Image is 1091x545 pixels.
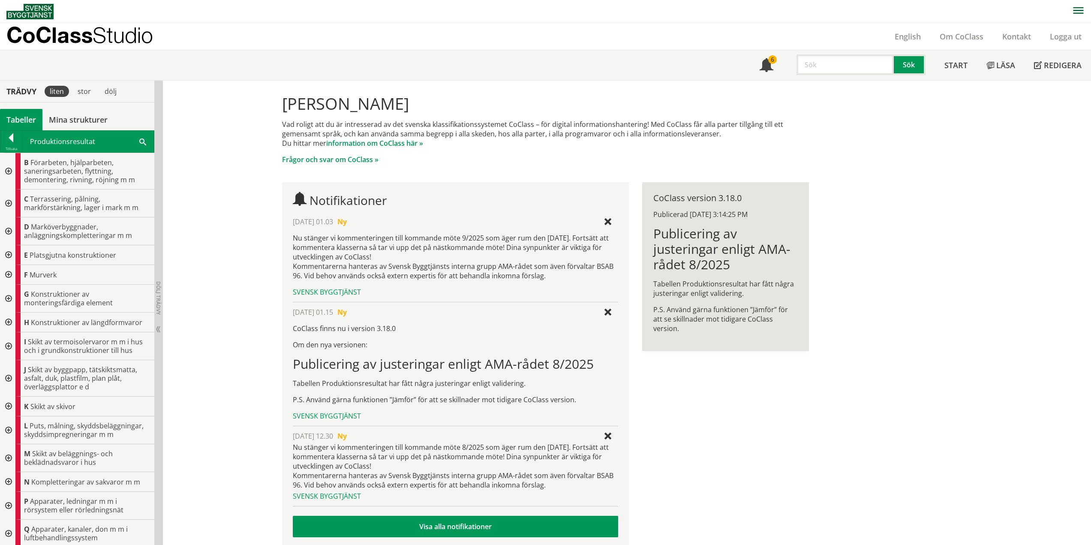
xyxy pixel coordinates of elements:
[24,270,28,280] span: F
[30,270,57,280] span: Murverk
[6,4,54,19] img: Svensk Byggtjänst
[750,50,783,80] a: 6
[282,155,379,164] a: Frågor och svar om CoClass »
[310,192,387,208] span: Notifikationer
[293,379,618,388] p: Tabellen Produktionsresultat har fått några justeringar enligt validering.
[24,337,143,355] span: Skikt av termoisolervaror m m i hus och i grundkonstruktioner till hus
[993,31,1040,42] a: Kontakt
[31,477,140,487] span: Kompletteringar av sakvaror m m
[293,217,333,226] span: [DATE] 01.03
[24,421,28,431] span: L
[24,289,113,307] span: Konstruktioner av monteringsfärdiga element
[24,524,30,534] span: Q
[42,109,114,130] a: Mina strukturer
[6,23,171,50] a: CoClassStudio
[24,449,30,458] span: M
[24,402,29,411] span: K
[653,193,798,203] div: CoClass version 3.18.0
[337,307,347,317] span: Ny
[885,31,930,42] a: English
[768,55,777,64] div: 6
[935,50,977,80] a: Start
[977,50,1025,80] a: Läsa
[326,139,423,148] a: information om CoClass här »
[155,281,162,315] span: Dölj trädvy
[293,431,333,441] span: [DATE] 12.30
[24,222,29,232] span: D
[337,431,347,441] span: Ny
[337,217,347,226] span: Ny
[293,443,618,490] div: Nu stänger vi kommenteringen till kommande möte 8/2025 som äger rum den [DATE]. Fortsätt att komm...
[653,279,798,298] p: Tabellen Produktionsresultat har fått några justeringar enligt validering.
[24,250,28,260] span: E
[24,449,113,467] span: Skikt av beläggnings- och beklädnadsvaror i hus
[796,54,894,75] input: Sök
[293,233,618,280] p: Nu stänger vi kommenteringen till kommande möte 9/2025 som äger rum den [DATE]. Fortsätt att komm...
[24,158,29,167] span: B
[72,86,96,97] div: stor
[653,210,798,219] div: Publicerad [DATE] 3:14:25 PM
[293,491,618,501] div: Svensk Byggtjänst
[2,87,41,96] div: Trädvy
[24,365,137,391] span: Skikt av byggpapp, tätskiktsmatta, asfalt, duk, plastfilm, plan plåt, överläggsplattor e d
[996,60,1015,70] span: Läsa
[30,402,75,411] span: Skikt av skivor
[22,131,154,152] div: Produktionsresultat
[293,395,618,404] p: P.S. Använd gärna funktionen ”Jämför” för att se skillnader mot tidigare CoClass version.
[24,158,135,184] span: Förarbeten, hjälparbeten, saneringsarbeten, flyttning, demontering, rivning, röjning m m
[24,194,138,212] span: Terrassering, pålning, markförstärkning, lager i mark m m
[944,60,968,70] span: Start
[282,94,809,113] h1: [PERSON_NAME]
[293,287,618,297] div: Svensk Byggtjänst
[24,477,30,487] span: N
[1025,50,1091,80] a: Redigera
[24,194,28,204] span: C
[760,59,773,73] span: Notifikationer
[282,120,809,148] p: Vad roligt att du är intresserad av det svenska klassifikationssystemet CoClass – för digital inf...
[6,30,153,40] p: CoClass
[139,137,146,146] span: Sök i tabellen
[24,289,29,299] span: G
[930,31,993,42] a: Om CoClass
[293,307,333,317] span: [DATE] 01.15
[293,340,618,349] p: Om den nya versionen:
[30,250,116,260] span: Platsgjutna konstruktioner
[24,337,26,346] span: I
[24,222,132,240] span: Marköverbyggnader, anläggningskompletteringar m m
[653,226,798,272] h1: Publicering av justeringar enligt AMA-rådet 8/2025
[24,524,128,542] span: Apparater, kanaler, don m m i luftbehandlingssystem
[293,356,618,372] h1: Publicering av justeringar enligt AMA-rådet 8/2025
[293,411,618,421] div: Svensk Byggtjänst
[24,497,123,515] span: Apparater, ledningar m m i rörsystem eller rörledningsnät
[45,86,69,97] div: liten
[93,22,153,48] span: Studio
[653,305,798,333] p: P.S. Använd gärna funktionen ”Jämför” för att se skillnader mot tidigare CoClass version.
[1040,31,1091,42] a: Logga ut
[0,145,22,152] div: Tillbaka
[293,516,618,537] a: Visa alla notifikationer
[24,365,26,374] span: J
[99,86,122,97] div: dölj
[1044,60,1082,70] span: Redigera
[293,324,618,333] p: CoClass finns nu i version 3.18.0
[24,497,28,506] span: P
[24,318,29,327] span: H
[894,54,926,75] button: Sök
[31,318,142,327] span: Konstruktioner av längdformvaror
[24,421,144,439] span: Puts, målning, skyddsbeläggningar, skyddsimpregneringar m m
